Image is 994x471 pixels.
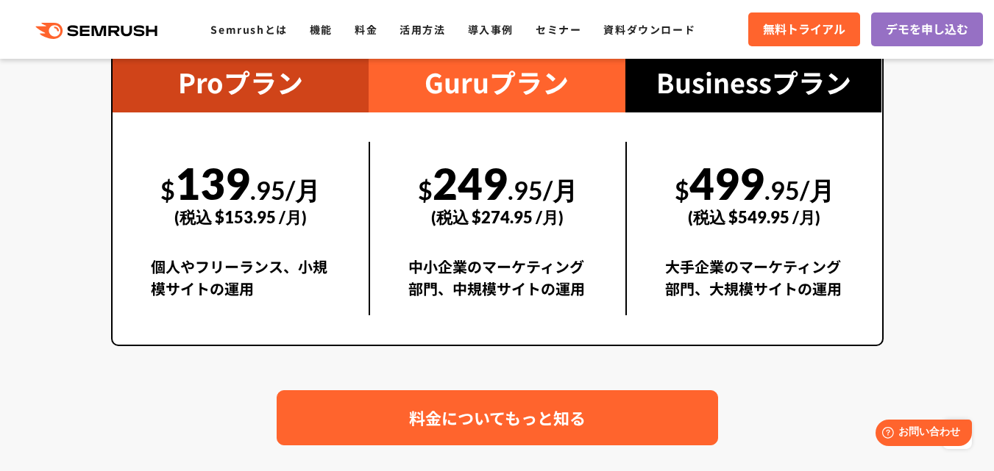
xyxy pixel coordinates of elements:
[625,51,882,112] div: Businessプラン
[748,12,860,46] a: 無料トライアル
[764,175,834,205] span: .95/月
[400,22,445,37] a: 活用方法
[409,405,586,431] span: 料金についてもっと知る
[151,142,331,243] div: 139
[418,175,433,205] span: $
[408,256,587,315] div: 中小企業のマーケティング部門、中規模サイトの運用
[151,191,331,243] div: (税込 $153.95 /月)
[310,22,333,37] a: 機能
[355,22,377,37] a: 料金
[536,22,581,37] a: セミナー
[277,390,718,445] a: 料金についてもっと知る
[408,142,587,243] div: 249
[665,256,844,315] div: 大手企業のマーケティング部門、大規模サイトの運用
[408,191,587,243] div: (税込 $274.95 /月)
[763,20,845,39] span: 無料トライアル
[871,12,983,46] a: デモを申し込む
[665,191,844,243] div: (税込 $549.95 /月)
[468,22,514,37] a: 導入事例
[603,22,695,37] a: 資料ダウンロード
[151,256,331,315] div: 個人やフリーランス、小規模サイトの運用
[665,142,844,243] div: 499
[210,22,287,37] a: Semrushとは
[886,20,968,39] span: デモを申し込む
[508,175,578,205] span: .95/月
[250,175,320,205] span: .95/月
[160,175,175,205] span: $
[113,51,369,112] div: Proプラン
[369,51,625,112] div: Guruプラン
[863,414,978,455] iframe: Help widget launcher
[675,175,689,205] span: $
